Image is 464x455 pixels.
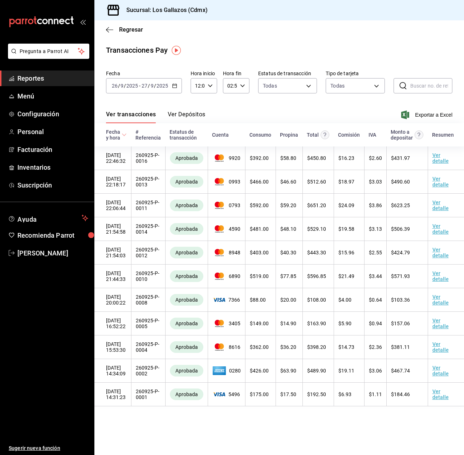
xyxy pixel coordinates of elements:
a: Ver detalle [432,318,449,329]
span: $ 15.96 [338,250,354,255]
span: $ 651.20 [307,202,326,208]
span: / [148,83,150,89]
span: $ 403.00 [250,250,269,255]
label: Hora inicio [191,71,217,76]
button: Ver transacciones [106,111,156,123]
input: -- [150,83,154,89]
span: $ 48.10 [280,226,296,232]
div: Consumo [249,132,271,138]
span: / [124,83,126,89]
div: Transacciones Pay [106,45,168,56]
span: Aprobada [172,202,201,208]
button: Regresar [106,26,143,33]
span: Aprobada [172,273,201,279]
td: 260925-P-0010 [131,265,165,288]
span: $ 19.11 [338,368,354,374]
span: $ 592.00 [250,202,269,208]
label: Tipo de tarjeta [326,71,384,76]
span: Aprobada [172,226,201,232]
a: Ver detalle [432,341,449,353]
span: $ 512.60 [307,179,326,185]
input: -- [111,83,118,89]
span: Pregunta a Parrot AI [20,48,78,55]
span: $ 490.60 [391,179,410,185]
span: Menú [17,91,88,101]
div: Transacciones cobradas de manera exitosa. [170,318,203,329]
span: Ayuda [17,214,79,222]
h3: Sucursal: Los Gallazos (Cdmx) [121,6,208,15]
span: Configuración [17,109,88,119]
td: [DATE] 14:34:09 [94,359,131,383]
div: Transacciones cobradas de manera exitosa. [170,341,203,353]
span: $ 108.00 [307,297,326,303]
span: Todas [263,82,277,89]
span: $ 63.90 [280,368,296,374]
span: 0793 [212,202,241,209]
button: Exportar a Excel [403,110,452,119]
span: $ 443.30 [307,250,326,255]
span: 9920 [212,154,241,162]
span: $ 1.11 [369,391,382,397]
span: $ 17.50 [280,391,296,397]
label: Hora fin [223,71,249,76]
div: Todas [330,82,345,89]
td: [DATE] 22:18:17 [94,170,131,194]
span: $ 519.00 [250,273,269,279]
span: [PERSON_NAME] [17,248,88,258]
div: Transacciones cobradas de manera exitosa. [170,223,203,235]
span: $ 489.90 [307,368,326,374]
span: 0993 [212,178,241,185]
input: ---- [156,83,168,89]
div: Comisión [338,132,360,138]
div: navigation tabs [106,111,205,123]
span: $ 529.10 [307,226,326,232]
span: $ 426.00 [250,368,269,374]
span: $ 149.00 [250,321,269,326]
a: Ver detalle [432,247,449,258]
div: Transacciones cobradas de manera exitosa. [170,294,203,306]
span: Aprobada [172,368,201,374]
input: Buscar no. de referencia [410,78,452,93]
span: $ 3.13 [369,226,382,232]
span: / [118,83,120,89]
span: $ 40.30 [280,250,296,255]
td: 260925-P-0011 [131,194,165,217]
span: Suscripción [17,180,88,190]
a: Ver detalle [432,294,449,306]
td: [DATE] 15:53:30 [94,335,131,359]
span: $ 77.85 [280,273,296,279]
span: Aprobada [172,250,201,255]
span: $ 467.74 [391,368,410,374]
span: 6890 [212,273,241,280]
span: $ 6.93 [338,391,351,397]
td: 260925-P-0012 [131,241,165,265]
span: Aprobada [172,344,201,350]
span: $ 14.90 [280,321,296,326]
div: Transacciones cobradas de manera exitosa. [170,388,203,400]
a: Pregunta a Parrot AI [5,53,89,60]
a: Ver detalle [432,152,449,164]
span: Sugerir nueva función [9,444,88,452]
span: $ 2.55 [369,250,382,255]
span: $ 3.06 [369,368,382,374]
div: Transacciones cobradas de manera exitosa. [170,200,203,211]
td: [DATE] 22:06:44 [94,194,131,217]
span: $ 392.00 [250,155,269,161]
svg: Este es el monto resultante del total pagado menos comisión e IVA. Esta será la parte que se depo... [415,130,423,139]
button: Tooltip marker [172,46,181,55]
span: $ 3.44 [369,273,382,279]
span: Fecha y hora [106,129,127,141]
span: $ 163.90 [307,321,326,326]
a: Ver detalle [432,223,449,235]
div: Transacciones cobradas de manera exitosa. [170,176,203,188]
label: Fecha [106,71,182,76]
span: $ 623.25 [391,202,410,208]
span: $ 596.85 [307,273,326,279]
span: $ 398.20 [307,344,326,350]
span: $ 18.97 [338,179,354,185]
span: $ 14.73 [338,344,354,350]
span: $ 424.79 [391,250,410,255]
span: - [139,83,141,89]
button: Pregunta a Parrot AI [8,44,89,59]
span: $ 36.20 [280,344,296,350]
